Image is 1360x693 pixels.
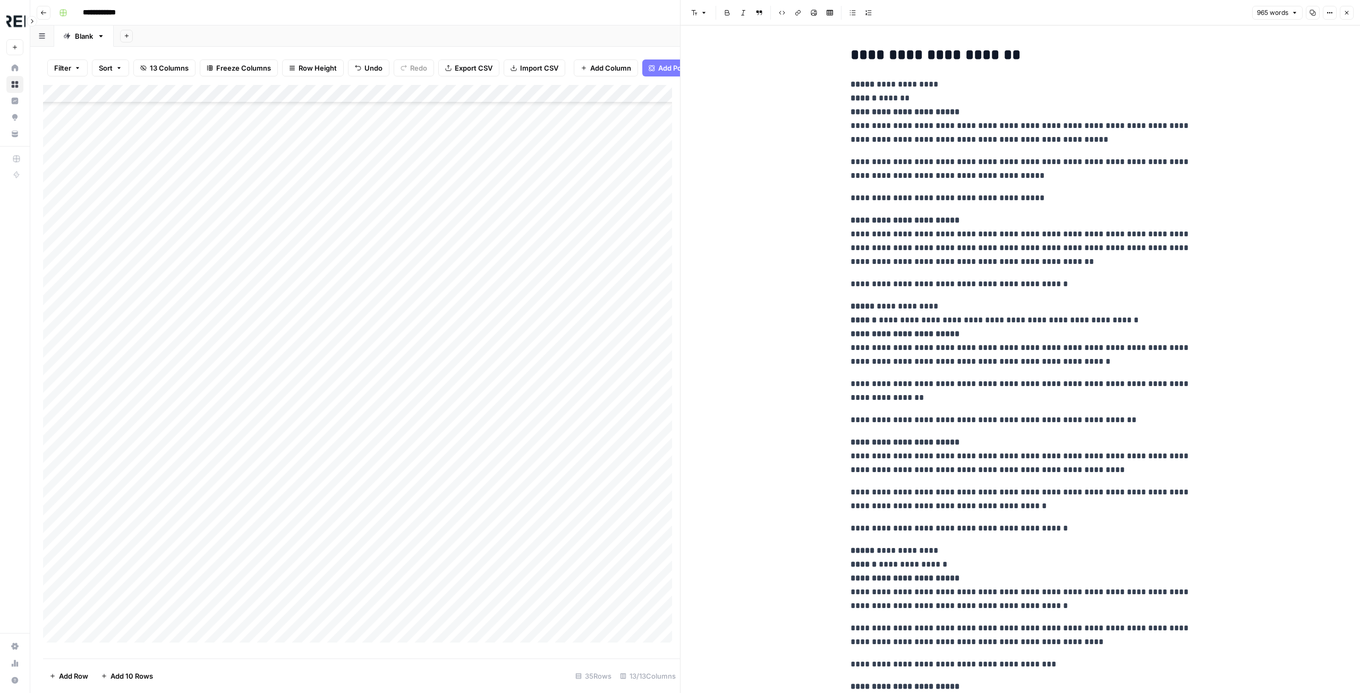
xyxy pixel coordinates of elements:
button: Add Power Agent [642,59,722,76]
div: 35 Rows [571,668,616,685]
button: Export CSV [438,59,499,76]
span: Sort [99,63,113,73]
button: Add Row [43,668,95,685]
span: Freeze Columns [216,63,271,73]
span: Filter [54,63,71,73]
span: Add Row [59,671,88,681]
button: Add Column [574,59,638,76]
button: Help + Support [6,672,23,689]
span: 965 words [1257,8,1288,18]
a: Insights [6,92,23,109]
button: Workspace: Threepipe Reply [6,8,23,35]
div: 13/13 Columns [616,668,680,685]
button: Sort [92,59,129,76]
span: 13 Columns [150,63,189,73]
span: Export CSV [455,63,492,73]
img: Threepipe Reply Logo [6,12,25,31]
button: Freeze Columns [200,59,278,76]
button: Add 10 Rows [95,668,159,685]
button: Undo [348,59,389,76]
span: Redo [410,63,427,73]
span: Row Height [299,63,337,73]
button: Redo [394,59,434,76]
a: Opportunities [6,109,23,126]
button: Filter [47,59,88,76]
a: Settings [6,638,23,655]
a: Browse [6,76,23,93]
button: 965 words [1252,6,1303,20]
span: Add Column [590,63,631,73]
span: Undo [364,63,382,73]
a: Blank [54,25,114,47]
a: Your Data [6,125,23,142]
button: 13 Columns [133,59,195,76]
button: Row Height [282,59,344,76]
span: Import CSV [520,63,558,73]
a: Usage [6,655,23,672]
span: Add Power Agent [658,63,716,73]
span: Add 10 Rows [110,671,153,681]
div: Blank [75,31,93,41]
a: Home [6,59,23,76]
button: Import CSV [504,59,565,76]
